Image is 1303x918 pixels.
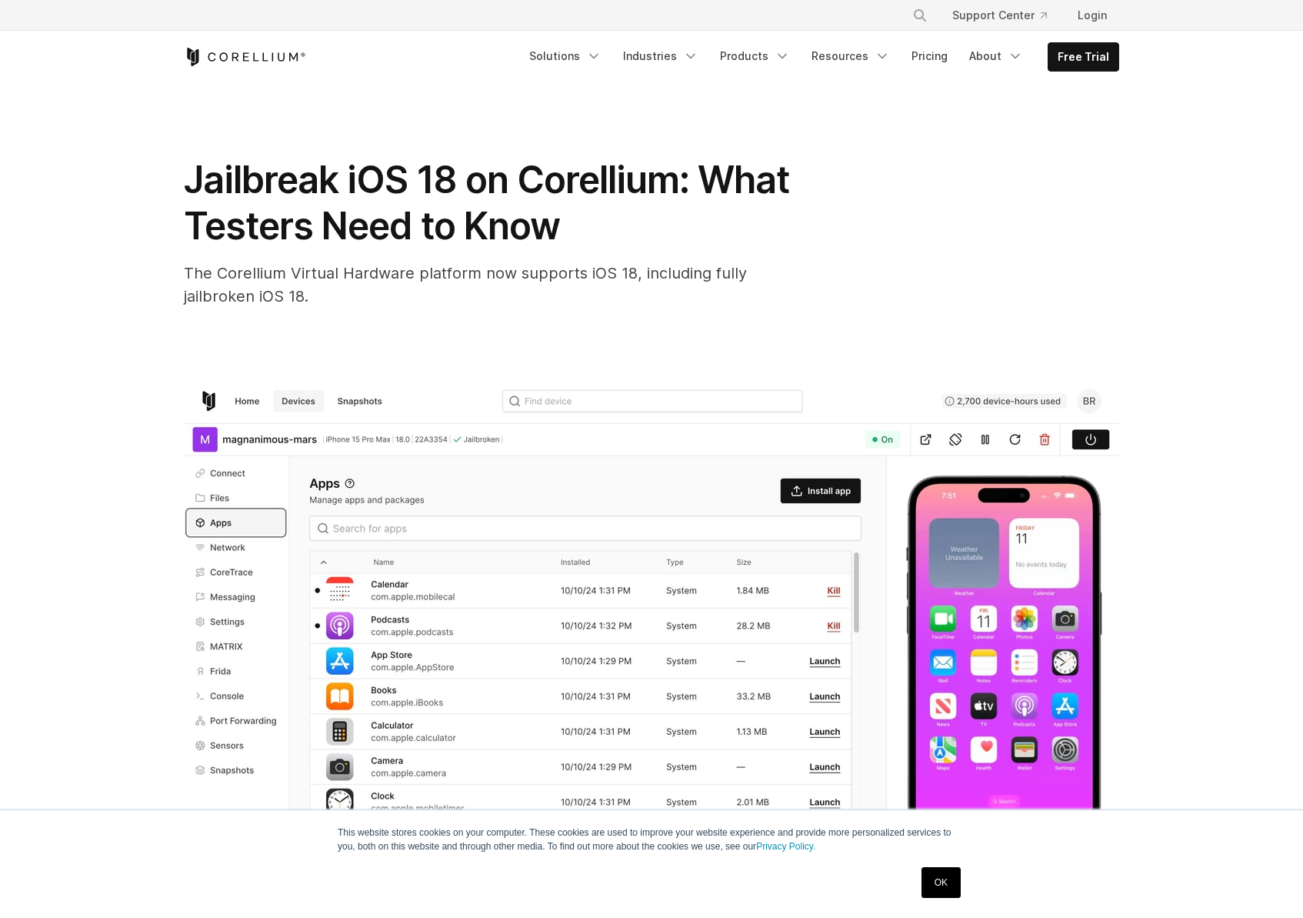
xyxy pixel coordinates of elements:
button: Search [906,2,934,29]
a: Privacy Policy. [756,841,815,852]
span: Jailbreak iOS 18 on Corellium: What Testers Need to Know [184,157,789,249]
a: Resources [802,42,899,70]
p: This website stores cookies on your computer. These cookies are used to improve your website expe... [338,826,965,853]
a: Free Trial [1048,43,1118,71]
a: Products [711,42,799,70]
a: About [960,42,1032,70]
div: Navigation Menu [894,2,1119,29]
div: Navigation Menu [520,42,1119,72]
a: Pricing [902,42,957,70]
a: Corellium Home [184,48,306,66]
span: The Corellium Virtual Hardware platform now supports iOS 18, including fully jailbroken iOS 18. [184,264,747,305]
a: Industries [614,42,708,70]
a: Solutions [520,42,611,70]
a: Login [1065,2,1119,29]
a: OK [921,867,961,898]
a: Support Center [940,2,1059,29]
